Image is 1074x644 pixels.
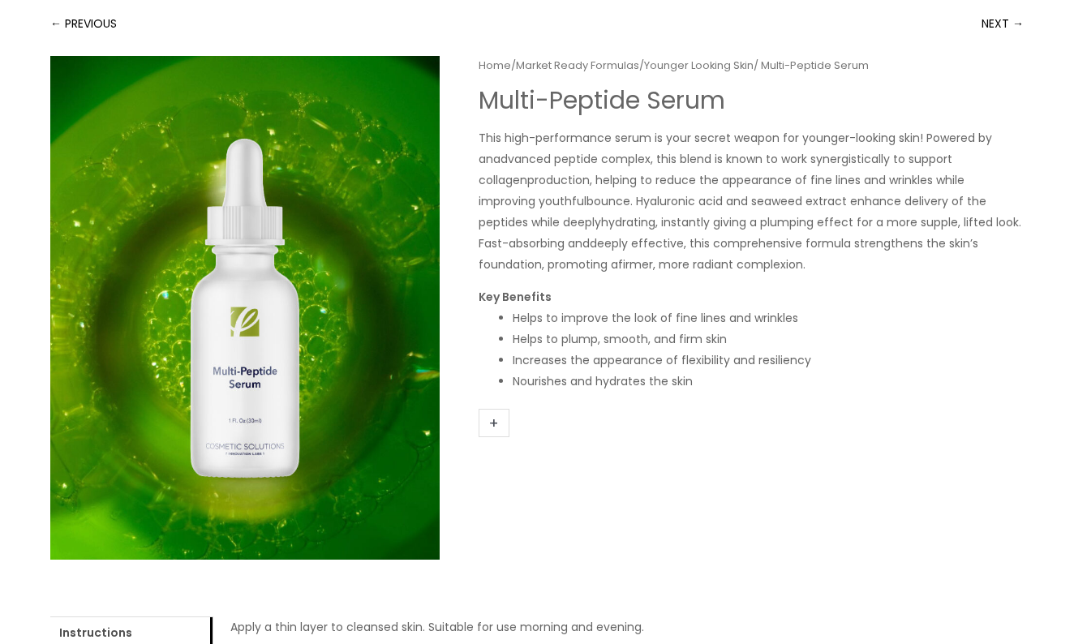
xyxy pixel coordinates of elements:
nav: Breadcrumb [479,56,1024,75]
span: advanced peptide complex, this blend is known to work synergistically to support collagen [479,151,952,188]
span: firmer, more radiant complexion. [618,256,805,273]
span: bounce. Hyaluronic acid and seaweed extract enhance delivery of the peptides while deeply [479,193,986,230]
a: + [479,409,509,437]
span: deeply effective, this comprehensive formula strengthens the skin’s foundation, promoting a [479,235,978,273]
img: Multi-Peptide ​Serum [50,56,440,560]
strong: Key Benefits [479,289,552,305]
p: Apply a thin layer to cleansed skin. Suitable for use morning and evening. [230,616,1007,638]
span: hydrating, instantly giving a plumping effect for a more supple, lifted look. Fast-absorbing and [479,214,1021,251]
li: Helps to improve the look of fine lines and wrinkles [513,307,1024,328]
li: Helps to plump, smooth, and firm skin [513,328,1024,350]
span: production, helping to reduce the appearance of fine lines and wrinkles while improving youthful [479,172,964,209]
a: ← PREVIOUS [50,7,117,40]
a: Market Ready Formulas [516,58,639,73]
li: Increases the appearance of flexibility and resiliency ​ [513,350,1024,371]
span: This high-performance serum is your secret weapon for younger-looking skin! Powered by an [479,130,992,167]
a: NEXT → [982,7,1024,40]
h1: Multi-Peptide Serum [479,86,1024,115]
li: Nourishes and hydrates the skin [513,371,1024,392]
a: Home [479,58,511,73]
a: Younger Looking Skin [644,58,754,73]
